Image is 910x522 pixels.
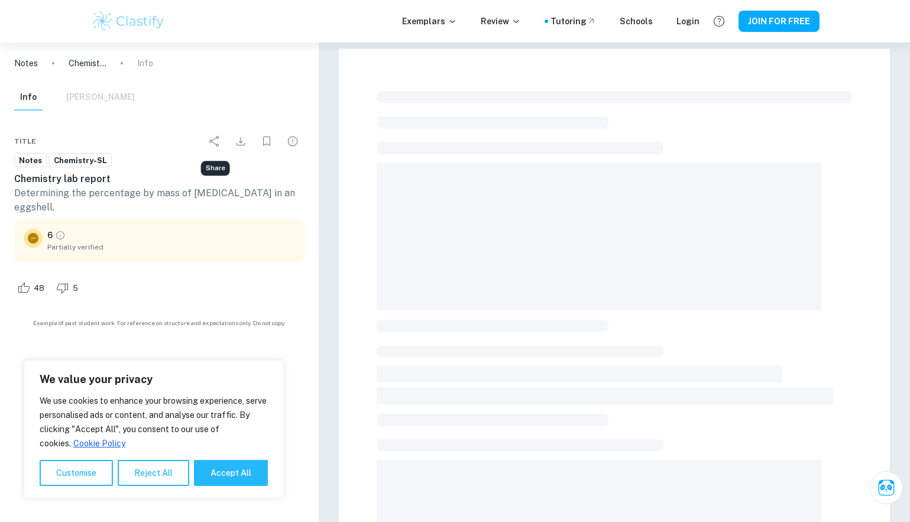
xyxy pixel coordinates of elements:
button: Customise [40,460,113,486]
a: Chemistry-SL [49,153,112,168]
a: Login [676,15,699,28]
div: Like [14,278,51,297]
p: Review [481,15,521,28]
p: Chemistry lab report [69,57,106,70]
p: Exemplars [402,15,457,28]
p: We value your privacy [40,372,268,387]
span: Example of past student work. For reference on structure and expectations only. Do not copy. [14,319,305,328]
p: We use cookies to enhance your browsing experience, serve personalised ads or content, and analys... [40,394,268,450]
a: Notes [14,153,47,168]
a: Notes [14,57,38,70]
button: Ask Clai [870,471,903,504]
div: We value your privacy [24,360,284,498]
button: Reject All [118,460,189,486]
span: Chemistry-SL [50,155,111,167]
button: Info [14,85,43,111]
span: Title [14,136,36,147]
img: Clastify logo [91,9,166,33]
p: 6 [47,229,53,242]
span: 48 [27,283,51,294]
div: Share [201,161,230,176]
div: Bookmark [255,129,278,153]
button: JOIN FOR FREE [739,11,820,32]
div: Download [229,129,252,153]
a: Grade partially verified [55,230,66,241]
div: Report issue [281,129,305,153]
p: Determining the percentage by mass of [MEDICAL_DATA] in an eggshell. [14,186,305,215]
span: Partially verified [47,242,295,252]
a: Cookie Policy [73,438,126,449]
button: Help and Feedback [709,11,729,31]
div: Share [203,129,226,153]
a: Tutoring [550,15,596,28]
button: Accept All [194,460,268,486]
h6: Chemistry lab report [14,172,305,186]
span: Notes [15,155,46,167]
p: Info [137,57,153,70]
a: Schools [620,15,653,28]
div: Dislike [53,278,85,297]
span: 5 [66,283,85,294]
